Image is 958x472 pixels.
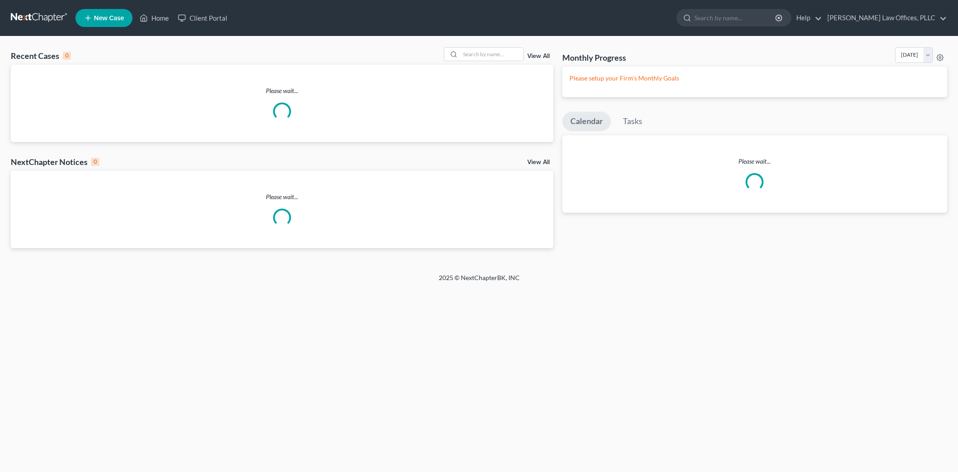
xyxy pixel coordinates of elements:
a: Calendar [562,111,611,131]
a: Tasks [615,111,650,131]
a: [PERSON_NAME] Law Offices, PLLC [823,10,947,26]
p: Please wait... [11,86,553,95]
input: Search by name... [694,9,777,26]
a: Help [792,10,822,26]
a: View All [527,159,550,165]
h3: Monthly Progress [562,52,626,63]
a: View All [527,53,550,59]
a: Client Portal [173,10,232,26]
input: Search by name... [460,48,523,61]
div: Recent Cases [11,50,71,61]
p: Please setup your Firm's Monthly Goals [570,74,940,83]
div: 0 [91,158,99,166]
div: 0 [63,52,71,60]
div: 2025 © NextChapterBK, INC [223,273,735,289]
span: New Case [94,15,124,22]
div: NextChapter Notices [11,156,99,167]
a: Home [135,10,173,26]
p: Please wait... [562,157,947,166]
p: Please wait... [11,192,553,201]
